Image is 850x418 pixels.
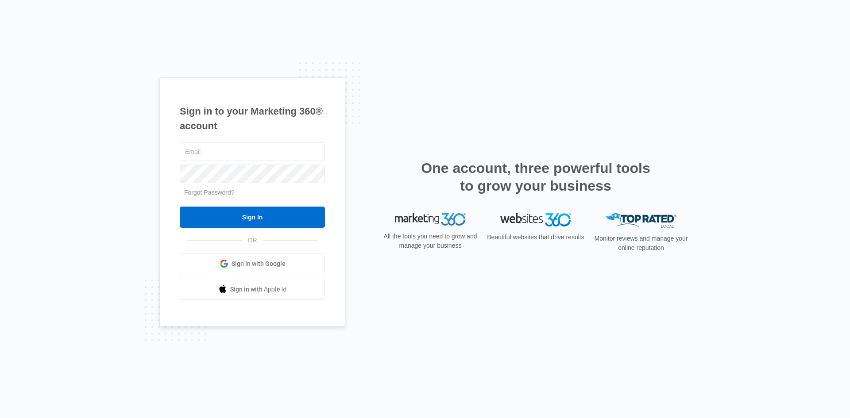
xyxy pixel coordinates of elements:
[230,285,287,294] span: Sign in with Apple Id
[418,159,653,195] h2: One account, three powerful tools to grow your business
[500,213,571,226] img: Websites 360
[232,259,286,268] span: Sign in with Google
[242,236,263,245] span: OR
[180,207,325,228] input: Sign In
[381,232,480,250] p: All the tools you need to grow and manage your business
[606,213,676,228] img: Top Rated Local
[591,234,691,253] p: Monitor reviews and manage your online reputation
[486,233,585,242] p: Beautiful websites that drive results
[180,253,325,274] a: Sign in with Google
[395,213,466,226] img: Marketing 360
[180,142,325,161] input: Email
[180,279,325,300] a: Sign in with Apple Id
[180,104,325,133] h1: Sign in to your Marketing 360® account
[184,189,235,196] a: Forgot Password?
